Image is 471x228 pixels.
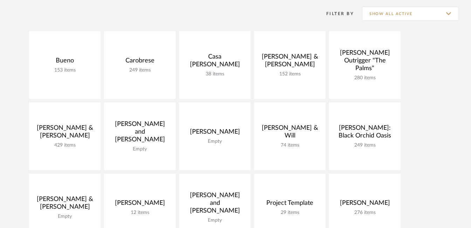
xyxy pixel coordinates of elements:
div: [PERSON_NAME] and [PERSON_NAME] [110,120,170,146]
div: Filter By [317,10,354,17]
div: [PERSON_NAME] [110,199,170,210]
div: 280 items [335,75,395,81]
div: 153 items [35,67,95,73]
div: Project Template [260,199,320,210]
div: Carobrese [110,57,170,67]
div: Empty [185,217,245,223]
div: Empty [185,139,245,145]
div: [PERSON_NAME] & [PERSON_NAME] [260,53,320,71]
div: Empty [35,214,95,220]
div: 249 items [335,142,395,148]
div: 152 items [260,71,320,77]
div: 276 items [335,210,395,216]
div: [PERSON_NAME] and [PERSON_NAME] [185,192,245,217]
div: Bueno [35,57,95,67]
div: [PERSON_NAME] & [PERSON_NAME] [35,195,95,214]
div: [PERSON_NAME] & Will [260,124,320,142]
div: 249 items [110,67,170,73]
div: [PERSON_NAME]: Black Orchid Oasis [335,124,395,142]
div: [PERSON_NAME] [185,128,245,139]
div: 429 items [35,142,95,148]
div: Casa [PERSON_NAME] [185,53,245,71]
div: [PERSON_NAME] [335,199,395,210]
div: 74 items [260,142,320,148]
div: 38 items [185,71,245,77]
div: [PERSON_NAME] & [PERSON_NAME] [35,124,95,142]
div: 12 items [110,210,170,216]
div: [PERSON_NAME] Outrigger "The Palms" [335,49,395,75]
div: Empty [110,146,170,152]
div: 29 items [260,210,320,216]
